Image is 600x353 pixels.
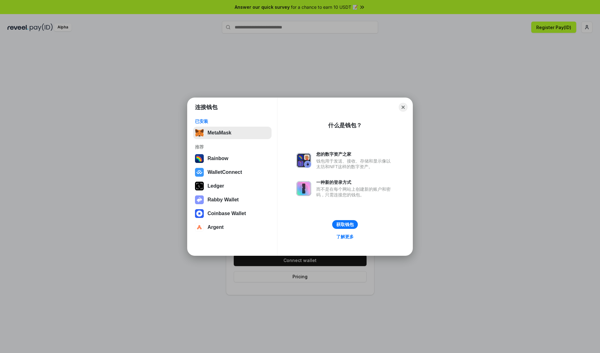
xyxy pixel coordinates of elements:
[193,194,272,206] button: Rabby Wallet
[193,152,272,165] button: Rainbow
[193,207,272,220] button: Coinbase Wallet
[195,154,204,163] img: svg+xml,%3Csvg%20width%3D%22120%22%20height%3D%22120%22%20viewBox%3D%220%200%20120%20120%22%20fil...
[195,223,204,232] img: svg+xml,%3Csvg%20width%3D%2228%22%20height%3D%2228%22%20viewBox%3D%220%200%2028%2028%22%20fill%3D...
[207,197,239,203] div: Rabby Wallet
[193,180,272,192] button: Ledger
[195,144,270,150] div: 推荐
[332,220,358,229] button: 获取钱包
[316,179,394,185] div: 一种新的登录方式
[316,158,394,169] div: 钱包用于发送、接收、存储和显示像以太坊和NFT这样的数字资产。
[193,127,272,139] button: MetaMask
[336,234,354,240] div: 了解更多
[207,169,242,175] div: WalletConnect
[193,221,272,234] button: Argent
[332,233,357,241] a: 了解更多
[296,181,311,196] img: svg+xml,%3Csvg%20xmlns%3D%22http%3A%2F%2Fwww.w3.org%2F2000%2Fsvg%22%20fill%3D%22none%22%20viewBox...
[195,119,270,124] div: 已安装
[207,211,246,216] div: Coinbase Wallet
[399,103,407,112] button: Close
[195,168,204,177] img: svg+xml,%3Csvg%20width%3D%2228%22%20height%3D%2228%22%20viewBox%3D%220%200%2028%2028%22%20fill%3D...
[207,183,224,189] div: Ledger
[195,195,204,204] img: svg+xml,%3Csvg%20xmlns%3D%22http%3A%2F%2Fwww.w3.org%2F2000%2Fsvg%22%20fill%3D%22none%22%20viewBox...
[328,122,362,129] div: 什么是钱包？
[336,222,354,227] div: 获取钱包
[195,103,217,111] h1: 连接钱包
[195,129,204,137] img: svg+xml,%3Csvg%20fill%3D%22none%22%20height%3D%2233%22%20viewBox%3D%220%200%2035%2033%22%20width%...
[316,151,394,157] div: 您的数字资产之家
[195,209,204,218] img: svg+xml,%3Csvg%20width%3D%2228%22%20height%3D%2228%22%20viewBox%3D%220%200%2028%2028%22%20fill%3D...
[207,224,224,230] div: Argent
[195,182,204,190] img: svg+xml,%3Csvg%20xmlns%3D%22http%3A%2F%2Fwww.w3.org%2F2000%2Fsvg%22%20width%3D%2228%22%20height%3...
[207,156,228,161] div: Rainbow
[207,130,231,136] div: MetaMask
[193,166,272,179] button: WalletConnect
[296,153,311,168] img: svg+xml,%3Csvg%20xmlns%3D%22http%3A%2F%2Fwww.w3.org%2F2000%2Fsvg%22%20fill%3D%22none%22%20viewBox...
[316,186,394,198] div: 而不是在每个网站上创建新的账户和密码，只需连接您的钱包。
